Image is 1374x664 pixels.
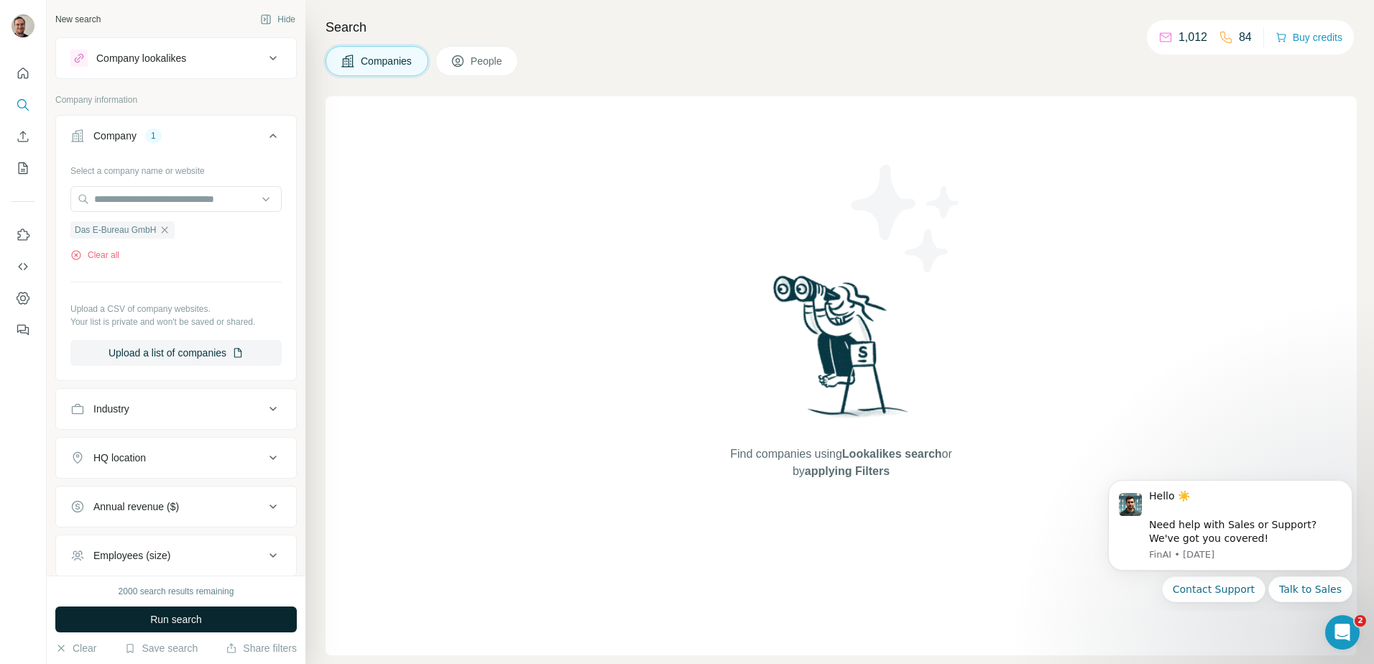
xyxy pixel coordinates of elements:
[93,499,179,514] div: Annual revenue ($)
[150,612,202,627] span: Run search
[326,17,1357,37] h4: Search
[56,119,296,159] button: Company1
[1087,467,1374,611] iframe: Intercom notifications message
[93,548,170,563] div: Employees (size)
[767,272,916,432] img: Surfe Illustration - Woman searching with binoculars
[226,641,297,655] button: Share filters
[11,317,34,343] button: Feedback
[842,154,971,283] img: Surfe Illustration - Stars
[70,303,282,315] p: Upload a CSV of company websites.
[145,129,162,142] div: 1
[361,54,413,68] span: Companies
[124,641,198,655] button: Save search
[11,92,34,118] button: Search
[93,402,129,416] div: Industry
[55,13,101,26] div: New search
[70,315,282,328] p: Your list is private and won't be saved or shared.
[11,124,34,149] button: Enrich CSV
[119,585,234,598] div: 2000 search results remaining
[805,465,890,477] span: applying Filters
[1355,615,1366,627] span: 2
[11,222,34,248] button: Use Surfe on LinkedIn
[1179,29,1207,46] p: 1,012
[1239,29,1252,46] p: 84
[11,60,34,86] button: Quick start
[56,41,296,75] button: Company lookalikes
[11,14,34,37] img: Avatar
[11,285,34,311] button: Dashboard
[56,392,296,426] button: Industry
[56,489,296,524] button: Annual revenue ($)
[11,155,34,181] button: My lists
[70,159,282,177] div: Select a company name or website
[93,451,146,465] div: HQ location
[75,223,156,236] span: Das E-Bureau GmbH
[726,446,956,480] span: Find companies using or by
[56,441,296,475] button: HQ location
[11,254,34,280] button: Use Surfe API
[1325,615,1360,650] iframe: Intercom live chat
[55,641,96,655] button: Clear
[55,93,297,106] p: Company information
[93,129,137,143] div: Company
[70,340,282,366] button: Upload a list of companies
[55,607,297,632] button: Run search
[842,448,942,460] span: Lookalikes search
[471,54,504,68] span: People
[1276,27,1342,47] button: Buy credits
[56,538,296,573] button: Employees (size)
[250,9,305,30] button: Hide
[70,249,119,262] button: Clear all
[96,51,186,65] div: Company lookalikes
